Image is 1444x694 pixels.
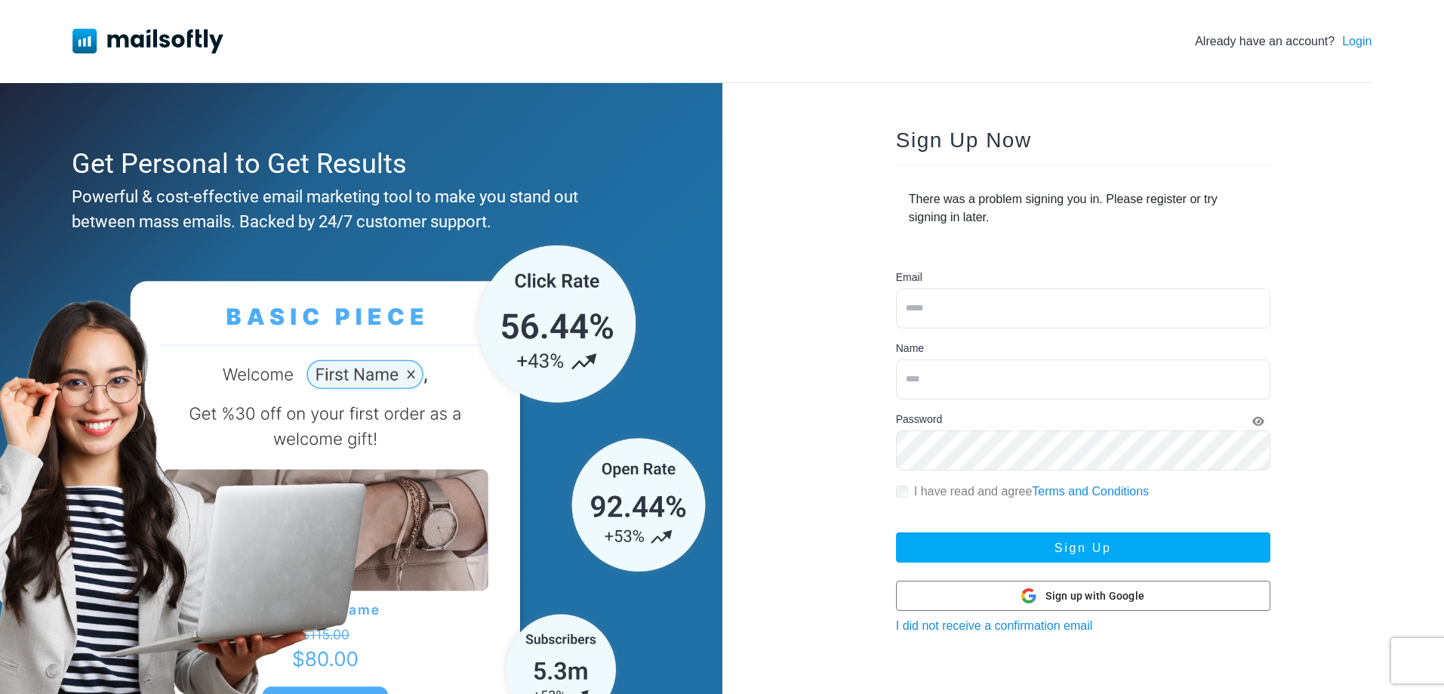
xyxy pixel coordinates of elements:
[896,581,1270,611] button: Sign up with Google
[896,128,1032,152] span: Sign Up Now
[72,184,643,234] div: Powerful & cost-effective email marketing tool to make you stand out between mass emails. Backed ...
[1032,485,1149,498] a: Terms and Conditions
[1252,416,1264,427] i: Show Password
[72,29,223,53] img: Mailsoftly
[896,177,1270,239] div: There was a problem signing you in. Please register or try signing in later.
[896,270,922,285] label: Email
[896,619,1093,632] a: I did not receive a confirmation email
[1045,588,1144,604] span: Sign up with Google
[896,412,942,427] label: Password
[72,143,643,184] div: Get Personal to Get Results
[914,483,1149,501] label: I have read and agree
[896,532,1270,563] button: Sign Up
[896,341,924,356] label: Name
[1342,32,1372,51] a: Login
[1195,32,1372,51] div: Already have an account?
